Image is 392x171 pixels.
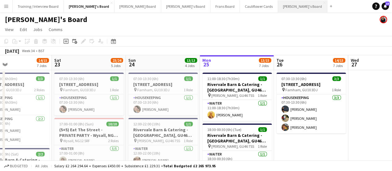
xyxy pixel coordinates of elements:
span: 07:30-13:30 (6h) [133,76,158,81]
app-card-role: Housekeeping1/107:30-13:30 (6h)[PERSON_NAME] [54,94,124,115]
span: 1/1 [258,127,267,132]
app-card-role: Waiter1/111:00-18:30 (7h30m)[PERSON_NAME] [202,100,272,121]
span: 18:30-00:30 (6h) (Tue) [207,127,241,132]
h3: Rivervale Barn & Catering - [GEOGRAPHIC_DATA], GU46 7SS [202,133,272,144]
app-job-card: 11:00-18:30 (7h30m)1/1Rivervale Barn & Catering - [GEOGRAPHIC_DATA], GU46 7SS [PERSON_NAME], GU46... [202,73,272,121]
h1: [PERSON_NAME]'s Board [5,15,87,24]
div: [DATE] [5,48,19,54]
span: Wed [350,57,359,63]
span: Comms [49,27,63,32]
h3: [STREET_ADDRESS] [54,82,124,87]
span: Farnham, GU10 3DJ [137,88,170,92]
span: 1/1 [184,76,193,81]
span: All jobs [34,164,49,168]
span: 23/24 [111,58,123,63]
span: 1 Role [258,144,267,149]
div: 4 Jobs [185,63,197,68]
a: View [2,25,16,34]
button: Training / Interview Board [13,0,64,12]
span: 1 Role [332,88,341,92]
app-job-card: 07:30-13:30 (6h)1/1[STREET_ADDRESS] Farnham, GU10 3DJ1 RoleHousekeeping1/107:30-13:30 (6h)[PERSON... [54,73,124,115]
span: 10/10 [106,122,119,126]
app-job-card: 07:30-13:30 (6h)1/1[STREET_ADDRESS] Farnham, GU10 3DJ1 RoleHousekeeping1/107:30-13:30 (6h)[PERSON... [128,73,198,115]
span: 13/13 [185,58,197,63]
span: Wysall, NG12 5RF [63,138,90,143]
button: Budgeted [3,163,29,169]
span: Jobs [33,27,42,32]
span: 24 [127,61,136,68]
div: BST [38,48,45,53]
span: 26 [275,61,284,68]
app-job-card: 07:30-13:30 (6h)3/3[STREET_ADDRESS] Farnham, GU10 3DJ1 RoleHousekeeping3/307:30-13:30 (6h)[PERSON... [276,73,346,133]
span: 11:00-18:30 (7h30m) [207,76,240,81]
button: [PERSON_NAME] Board [114,0,161,12]
span: Farnham, GU10 3DJ [63,88,95,92]
span: Sun [128,57,136,63]
span: 1 Role [184,88,193,92]
span: 12:00-22:00 (10h) [133,122,160,126]
button: [PERSON_NAME]'s Board [161,0,210,12]
div: 5 Jobs [111,63,123,68]
span: 13/15 [259,58,271,63]
span: 1/1 [110,76,119,81]
div: 7 Jobs [37,63,49,68]
app-job-card: 12:00-22:00 (10h)1/1Rivervale Barn & Catering - [GEOGRAPHIC_DATA], GU46 7SS [PERSON_NAME], GU46 7... [128,118,198,166]
span: [PERSON_NAME], GU46 7SS [137,138,180,143]
h3: [STREET_ADDRESS] [128,82,198,87]
span: Mon [202,57,211,63]
a: 15 [381,2,389,10]
div: 7 Jobs [333,63,345,68]
span: 1 Role [258,93,267,98]
span: Edit [20,27,27,32]
h3: Rivervale Barn & Catering - [GEOGRAPHIC_DATA], GU46 7SS [202,82,272,93]
span: 1 Role [110,88,119,92]
span: Budgeted [10,164,28,168]
app-user-avatar: Thomasina Dixon [380,16,387,23]
a: Jobs [31,25,45,34]
button: Cauliflower Cards [240,0,278,12]
a: Comms [46,25,65,34]
h3: (5+5) Eat The Street - PRIVATE PARTY - Wysall, NG12 5RF [54,127,124,138]
button: [PERSON_NAME]'s Board [278,0,327,12]
div: Salary £2 264 294.64 + Expenses £450.00 + Subsistence £1 229.31 = [54,164,216,168]
h3: [STREET_ADDRESS] [276,82,346,87]
span: Farnham, GU10 3DJ [285,88,318,92]
span: 14/15 [37,58,49,63]
span: 2 Roles [108,138,119,143]
span: View [5,27,14,32]
span: 3/3 [332,76,341,81]
span: 1/1 [184,122,193,126]
button: Frans Board [210,0,240,12]
span: 2/2 [36,152,45,156]
span: 07:30-13:30 (6h) [281,76,306,81]
span: Total Budgeted £2 265 973.95 [163,164,216,168]
span: 2 Roles [34,88,45,92]
app-card-role: Housekeeping3/307:30-13:30 (6h)[PERSON_NAME][PERSON_NAME][PERSON_NAME] [276,94,346,133]
span: Tue [276,57,284,63]
span: 15 [385,2,390,6]
span: 23 [53,61,61,68]
span: Sat [54,57,61,63]
a: Edit [17,25,29,34]
span: [PERSON_NAME], GU46 7SS [211,93,254,98]
div: 7 Jobs [259,63,271,68]
button: [PERSON_NAME]'s Board [64,0,114,12]
h3: Rivervale Barn & Catering - [GEOGRAPHIC_DATA], GU46 7SS [128,127,198,138]
span: 1 Role [184,138,193,143]
span: 1/1 [258,76,267,81]
span: Week 34 [20,48,36,53]
span: [PERSON_NAME], GU46 7SS [211,144,254,149]
app-card-role: Housekeeping1/107:30-13:30 (6h)[PERSON_NAME] [128,94,198,115]
span: 3/3 [36,76,45,81]
span: 07:30-13:30 (6h) [59,76,84,81]
span: 27 [350,61,359,68]
span: 25 [201,61,211,68]
span: 14/15 [333,58,345,63]
span: 17:00-01:00 (8h) (Sun) [59,122,94,126]
app-card-role: Waiter1/112:00-22:00 (10h)[PERSON_NAME] [128,145,198,166]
